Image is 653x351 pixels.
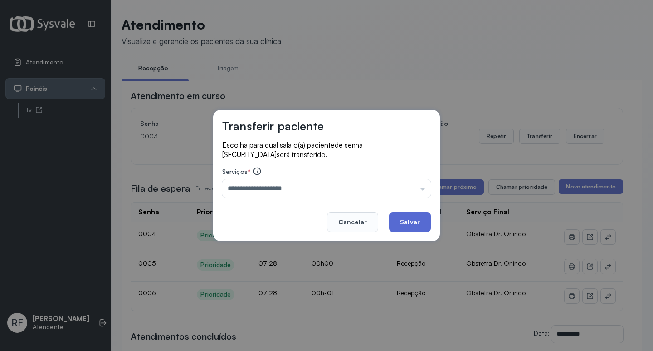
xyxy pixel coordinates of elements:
button: Salvar [389,212,431,232]
h3: Transferir paciente [222,119,324,133]
span: de senha [SECURITY_DATA] [222,141,363,159]
button: Cancelar [327,212,378,232]
p: Escolha para qual sala o(a) paciente será transferido. [222,140,431,159]
span: Serviços [222,168,248,175]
